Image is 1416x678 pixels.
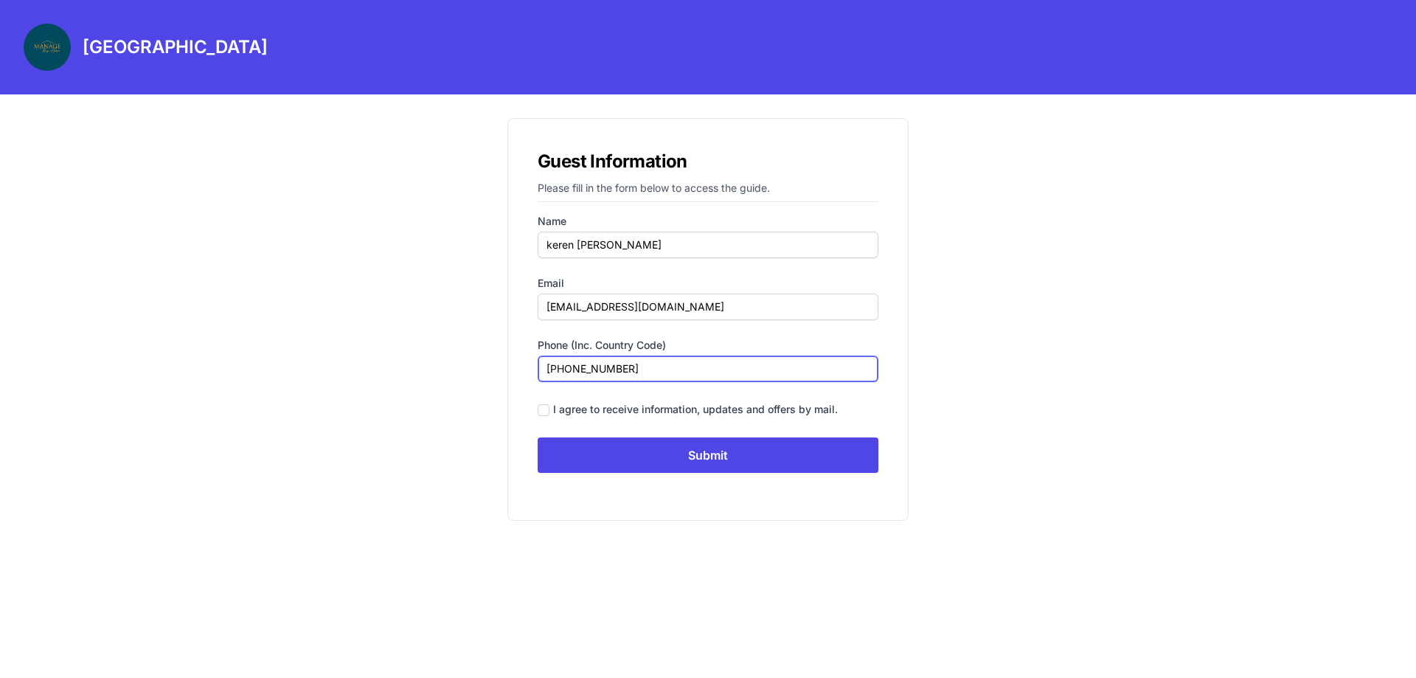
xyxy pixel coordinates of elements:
p: Please fill in the form below to access the guide. [538,181,878,202]
img: 4dlix0oop7ihh9df6fc5lv25o2mx [24,24,71,71]
input: Submit [538,437,878,473]
div: I agree to receive information, updates and offers by mail. [553,402,838,417]
h3: [GEOGRAPHIC_DATA] [83,35,268,59]
label: Email [538,276,878,291]
label: Phone (inc. country code) [538,338,878,353]
label: Name [538,214,878,229]
a: [GEOGRAPHIC_DATA] [24,24,268,71]
h1: Guest Information [538,148,878,175]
